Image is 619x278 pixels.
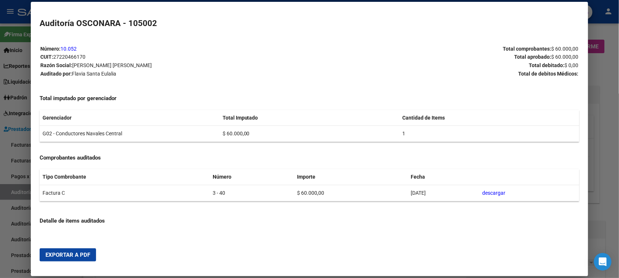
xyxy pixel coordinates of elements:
td: $ 60.000,00 [294,185,408,201]
span: $ 60.000,00 [552,46,579,52]
span: Flavia Santa Eulalia [72,71,116,77]
td: 3 - 40 [210,185,294,201]
span: $ 0,00 [565,62,579,68]
th: Importe [294,169,408,185]
p: Total de debitos Médicos: [310,70,579,78]
button: Exportar a PDF [40,248,96,261]
td: Factura C [40,185,210,201]
h4: Total imputado por gerenciador [40,94,579,103]
p: Total comprobantes: [310,45,579,53]
p: Número: [40,45,309,53]
th: Número [210,169,294,185]
td: [DATE] [408,185,480,201]
span: 27220466170 [53,54,85,60]
a: 10.052 [61,46,77,52]
p: Auditado por: [40,70,309,78]
p: Total debitado: [310,61,579,70]
h4: Detalle de items auditados [40,217,579,225]
td: $ 60.000,00 [220,126,399,142]
span: [PERSON_NAME] [PERSON_NAME] [72,62,152,68]
th: Gerenciador [40,110,219,126]
p: CUIT: [40,53,309,61]
th: Total Imputado [220,110,399,126]
div: Open Intercom Messenger [594,253,612,271]
span: Exportar a PDF [45,252,90,258]
p: Razón Social: [40,61,309,70]
h2: Auditoría OSCONARA - 105002 [40,17,579,30]
h4: Comprobantes auditados [40,154,579,162]
td: 1 [399,126,579,142]
a: descargar [483,190,506,196]
p: Total aprobado: [310,53,579,61]
th: Cantidad de Items [399,110,579,126]
th: Tipo Combrobante [40,169,210,185]
th: Fecha [408,169,480,185]
span: $ 60.000,00 [552,54,579,60]
td: G02 - Conductores Navales Central [40,126,219,142]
